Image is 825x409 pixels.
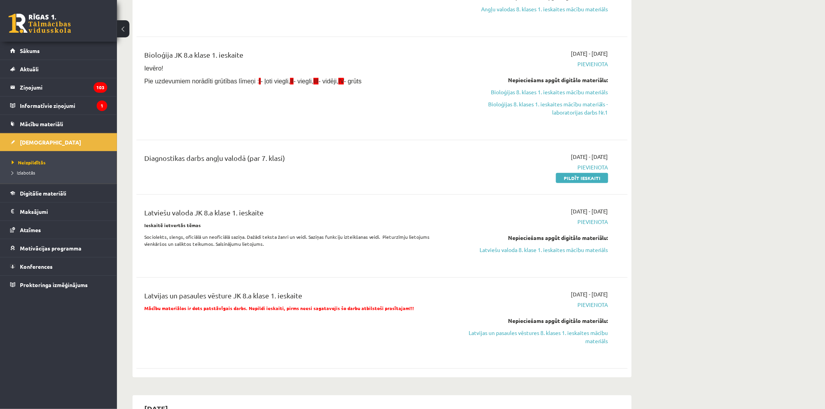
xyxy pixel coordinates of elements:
div: Diagnostikas darbs angļu valodā (par 7. klasi) [144,153,450,167]
span: Ievēro! [144,65,163,72]
span: Digitālie materiāli [20,190,66,197]
div: Bioloģija JK 8.a klase 1. ieskaite [144,49,450,64]
span: Pievienota [461,60,608,68]
a: Neizpildītās [12,159,109,166]
a: Atzīmes [10,221,107,239]
span: Pievienota [461,301,608,309]
a: Informatīvie ziņojumi1 [10,97,107,115]
span: [DATE] - [DATE] [571,290,608,298]
span: [DATE] - [DATE] [571,153,608,161]
span: [DEMOGRAPHIC_DATA] [20,139,81,146]
span: Izlabotās [12,169,35,176]
a: [DEMOGRAPHIC_DATA] [10,133,107,151]
a: Motivācijas programma [10,239,107,257]
div: Nepieciešams apgūt digitālo materiālu: [461,234,608,242]
legend: Ziņojumi [20,78,107,96]
div: Nepieciešams apgūt digitālo materiālu: [461,76,608,84]
span: [DATE] - [DATE] [571,207,608,215]
legend: Informatīvie ziņojumi [20,97,107,115]
div: Nepieciešams apgūt digitālo materiālu: [461,317,608,325]
i: 1 [97,100,107,111]
span: IV [338,78,344,85]
i: 103 [94,82,107,93]
span: Konferences [20,263,53,270]
a: Konferences [10,257,107,275]
span: Mācību materiālos ir dots patstāvīgais darbs. Nepildi ieskaiti, pirms neesi sagatavojis šo darbu ... [144,305,414,311]
span: Atzīmes [20,226,41,233]
span: II [290,78,294,85]
a: Izlabotās [12,169,109,176]
span: [DATE] - [DATE] [571,49,608,58]
span: Mācību materiāli [20,120,63,127]
div: Latviešu valoda JK 8.a klase 1. ieskaite [144,207,450,222]
span: Pievienota [461,163,608,171]
p: Sociolekts, slengs, oficiālā un neoficiālā saziņa. Dažādi teksta žanri un veidi. Saziņas funkciju... [144,233,450,247]
a: Angļu valodas 8. klases 1. ieskaites mācību materiāls [461,5,608,13]
span: I [259,78,260,85]
span: III [313,78,319,85]
span: Pievienota [461,218,608,226]
a: Mācību materiāli [10,115,107,133]
a: Maksājumi [10,203,107,220]
a: Latvijas un pasaules vēstures 8. klases 1. ieskaites mācību materiāls [461,329,608,345]
span: Pie uzdevumiem norādīti grūtības līmeņi : - ļoti viegli, - viegli, - vidēji, - grūts [144,78,362,85]
span: Aktuāli [20,65,39,72]
a: Digitālie materiāli [10,184,107,202]
a: Rīgas 1. Tālmācības vidusskola [9,14,71,33]
span: Proktoringa izmēģinājums [20,281,88,288]
a: Bioloģijas 8. klases 1. ieskaites mācību materiāls - laboratorijas darbs Nr.1 [461,100,608,116]
a: Aktuāli [10,60,107,78]
a: Bioloģijas 8. klases 1. ieskaites mācību materiāls [461,88,608,96]
a: Proktoringa izmēģinājums [10,276,107,294]
strong: Ieskaitē ietvertās tēmas [144,222,201,228]
a: Ziņojumi103 [10,78,107,96]
a: Sākums [10,42,107,60]
div: Latvijas un pasaules vēsture JK 8.a klase 1. ieskaite [144,290,450,305]
legend: Maksājumi [20,203,107,220]
span: Sākums [20,47,40,54]
a: Latviešu valoda 8. klase 1. ieskaites mācību materiāls [461,246,608,254]
span: Neizpildītās [12,159,46,166]
a: Pildīt ieskaiti [556,173,608,183]
span: Motivācijas programma [20,245,81,252]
